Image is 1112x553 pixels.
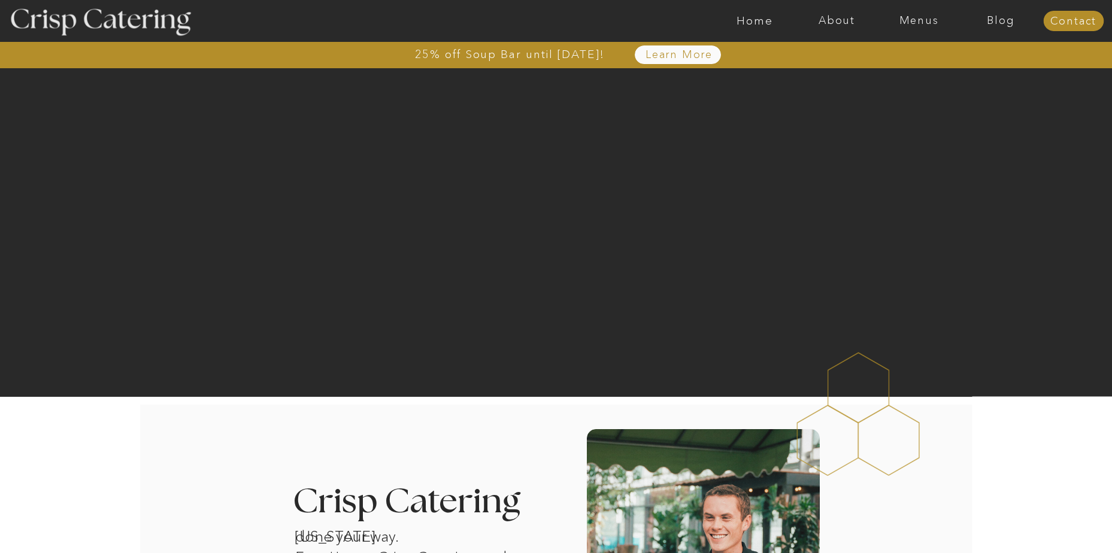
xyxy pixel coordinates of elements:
a: Contact [1043,16,1104,28]
a: 25% off Soup Bar until [DATE]! [372,48,648,60]
a: Menus [878,15,960,27]
a: Learn More [618,49,741,61]
a: Home [714,15,796,27]
h1: [US_STATE] catering [295,526,419,542]
a: Blog [960,15,1042,27]
h3: Crisp Catering [293,485,551,520]
a: About [796,15,878,27]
